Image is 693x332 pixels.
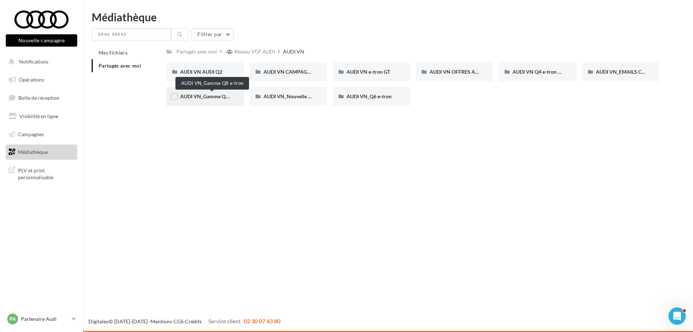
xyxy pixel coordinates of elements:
iframe: Intercom live chat [668,307,686,325]
a: Opérations [4,72,79,87]
span: Partagés avec moi [99,62,141,69]
a: Médiathèque [4,145,79,160]
span: Notifications [19,59,48,65]
span: Médiathèque [18,149,48,155]
a: Digitaleo [88,318,109,324]
a: Boîte de réception [4,90,79,105]
span: AUDI VN OFFRES A1/Q2 - 10 au 31 octobre [430,69,528,75]
button: Filtrer par [191,28,234,40]
span: AUDI VN_Nouvelle A6 e-tron [263,93,330,99]
div: Médiathèque [92,12,684,22]
span: AUDI VN AUDI Q2 [180,69,222,75]
div: Partagés avec moi [176,48,217,55]
span: 02 30 07 43 80 [244,318,280,324]
div: AUDI VN_Gamme Q8 e-tron [175,77,249,90]
span: Service client [208,318,241,324]
span: Boîte de réception [18,95,60,101]
span: AUDI VN_Gamme Q8 e-tron [180,93,244,99]
span: AUDI VN_Q6 e-tron [346,93,392,99]
span: Opérations [19,77,44,83]
div: Réseau VGF AUDI [234,48,275,55]
span: AUDI VN CAMPAGNE HYBRIDE RECHARGEABLE [263,69,377,75]
p: Partenaire Audi [21,315,69,323]
a: Crédits [185,318,202,324]
span: Visibilité en ligne [19,113,58,119]
span: © [DATE]-[DATE] - - - [88,318,280,324]
span: AUDI VN Q4 e-tron sans offre [513,69,580,75]
a: CGS [174,318,183,324]
a: PLV et print personnalisable [4,163,79,184]
a: Campagnes [4,127,79,142]
div: AUDI VN [283,48,304,55]
span: PLV et print personnalisable [18,165,74,181]
span: Mes fichiers [99,49,127,56]
span: PA [9,315,16,323]
button: Nouvelle campagne [6,34,77,47]
span: Campagnes [18,131,44,137]
span: AUDI VN e-tron GT [346,69,390,75]
a: PA Partenaire Audi [6,312,77,326]
a: Mentions [151,318,172,324]
a: Visibilité en ligne [4,109,79,124]
span: AUDI VN_EMAILS COMMANDES [596,69,672,75]
button: Notifications [4,54,76,69]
